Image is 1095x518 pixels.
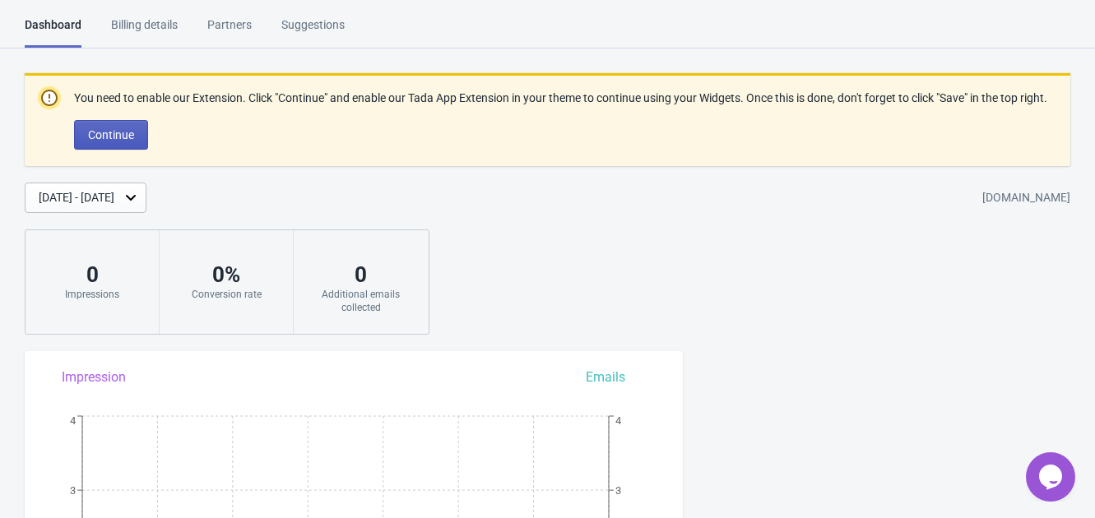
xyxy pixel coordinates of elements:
div: 0 % [176,261,276,288]
div: [DOMAIN_NAME] [982,183,1070,213]
div: Suggestions [281,16,345,45]
div: Conversion rate [176,288,276,301]
div: Partners [207,16,252,45]
button: Continue [74,120,148,150]
p: You need to enable our Extension. Click "Continue" and enable our Tada App Extension in your them... [74,90,1047,107]
div: Additional emails collected [310,288,411,314]
div: 0 [310,261,411,288]
span: Continue [88,128,134,141]
tspan: 3 [70,484,76,497]
div: Impressions [42,288,142,301]
iframe: chat widget [1026,452,1079,502]
tspan: 4 [615,414,622,427]
div: Billing details [111,16,178,45]
div: 0 [42,261,142,288]
div: [DATE] - [DATE] [39,189,114,206]
div: Dashboard [25,16,81,48]
tspan: 3 [615,484,621,497]
tspan: 4 [70,414,77,427]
